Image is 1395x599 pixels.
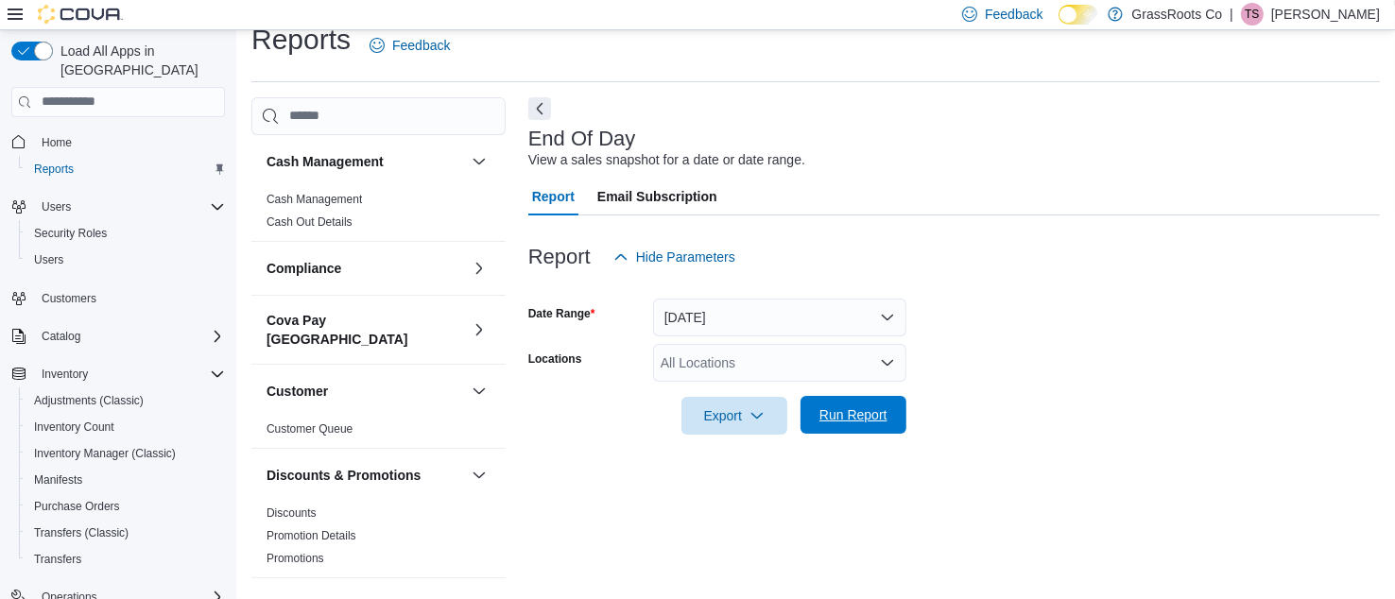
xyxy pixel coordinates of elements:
[880,355,895,370] button: Open list of options
[19,156,232,182] button: Reports
[267,192,362,207] span: Cash Management
[26,495,225,518] span: Purchase Orders
[528,97,551,120] button: Next
[251,418,506,448] div: Customer
[267,382,328,401] h3: Customer
[1059,25,1059,26] span: Dark Mode
[34,287,104,310] a: Customers
[34,196,78,218] button: Users
[528,246,591,268] h3: Report
[267,215,353,229] a: Cash Out Details
[19,440,232,467] button: Inventory Manager (Classic)
[468,464,491,487] button: Discounts & Promotions
[42,199,71,214] span: Users
[267,311,464,349] button: Cova Pay [GEOGRAPHIC_DATA]
[267,529,356,542] a: Promotion Details
[532,178,575,215] span: Report
[4,194,232,220] button: Users
[19,387,232,414] button: Adjustments (Classic)
[681,397,787,435] button: Export
[251,502,506,577] div: Discounts & Promotions
[26,548,89,571] a: Transfers
[34,162,74,177] span: Reports
[34,363,225,385] span: Inventory
[26,522,136,544] a: Transfers (Classic)
[597,178,717,215] span: Email Subscription
[26,442,183,465] a: Inventory Manager (Classic)
[26,248,71,271] a: Users
[1230,3,1233,26] p: |
[267,214,353,230] span: Cash Out Details
[251,188,506,241] div: Cash Management
[26,389,225,412] span: Adjustments (Classic)
[267,152,384,171] h3: Cash Management
[38,5,123,24] img: Cova
[26,416,122,438] a: Inventory Count
[34,472,82,488] span: Manifests
[267,552,324,565] a: Promotions
[528,128,636,150] h3: End Of Day
[19,520,232,546] button: Transfers (Classic)
[267,421,353,436] span: Customer Queue
[267,259,464,278] button: Compliance
[1271,3,1380,26] p: [PERSON_NAME]
[34,196,225,218] span: Users
[392,36,450,55] span: Feedback
[26,548,225,571] span: Transfers
[26,495,128,518] a: Purchase Orders
[19,220,232,247] button: Security Roles
[34,130,225,154] span: Home
[19,493,232,520] button: Purchase Orders
[606,238,743,276] button: Hide Parameters
[468,257,491,280] button: Compliance
[267,505,317,521] span: Discounts
[34,252,63,267] span: Users
[693,397,776,435] span: Export
[26,158,81,180] a: Reports
[42,367,88,382] span: Inventory
[4,284,232,312] button: Customers
[267,382,464,401] button: Customer
[1241,3,1264,26] div: Tiffany Seguin
[26,158,225,180] span: Reports
[34,325,88,348] button: Catalog
[1245,3,1259,26] span: TS
[26,248,225,271] span: Users
[528,351,582,367] label: Locations
[819,405,887,424] span: Run Report
[34,226,107,241] span: Security Roles
[19,546,232,573] button: Transfers
[653,299,906,336] button: [DATE]
[468,150,491,173] button: Cash Management
[19,467,232,493] button: Manifests
[34,131,79,154] a: Home
[34,286,225,310] span: Customers
[26,389,151,412] a: Adjustments (Classic)
[34,446,176,461] span: Inventory Manager (Classic)
[34,419,114,435] span: Inventory Count
[26,416,225,438] span: Inventory Count
[267,551,324,566] span: Promotions
[34,393,144,408] span: Adjustments (Classic)
[267,466,464,485] button: Discounts & Promotions
[528,306,595,321] label: Date Range
[468,380,491,402] button: Customer
[267,193,362,206] a: Cash Management
[267,152,464,171] button: Cash Management
[26,222,225,245] span: Security Roles
[26,522,225,544] span: Transfers (Classic)
[251,21,351,59] h1: Reports
[362,26,457,64] a: Feedback
[267,506,317,520] a: Discounts
[34,363,95,385] button: Inventory
[4,323,232,350] button: Catalog
[42,291,96,306] span: Customers
[4,361,232,387] button: Inventory
[26,469,90,491] a: Manifests
[267,528,356,543] span: Promotion Details
[4,128,232,156] button: Home
[26,222,114,245] a: Security Roles
[801,396,906,434] button: Run Report
[267,259,341,278] h3: Compliance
